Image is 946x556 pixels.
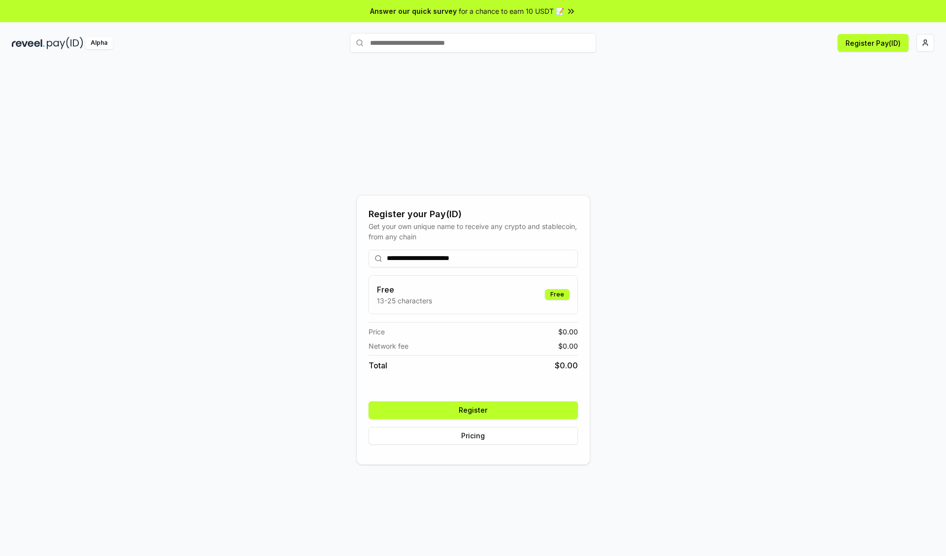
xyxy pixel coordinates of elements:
[545,289,570,300] div: Free
[369,327,385,337] span: Price
[838,34,909,52] button: Register Pay(ID)
[369,401,578,419] button: Register
[555,360,578,371] span: $ 0.00
[369,427,578,445] button: Pricing
[369,360,387,371] span: Total
[370,6,457,16] span: Answer our quick survey
[369,221,578,242] div: Get your own unique name to receive any crypto and stablecoin, from any chain
[377,284,432,295] h3: Free
[85,37,113,49] div: Alpha
[12,37,45,49] img: reveel_dark
[558,327,578,337] span: $ 0.00
[47,37,83,49] img: pay_id
[558,341,578,351] span: $ 0.00
[369,341,408,351] span: Network fee
[459,6,564,16] span: for a chance to earn 10 USDT 📝
[377,295,432,306] p: 13-25 characters
[369,207,578,221] div: Register your Pay(ID)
